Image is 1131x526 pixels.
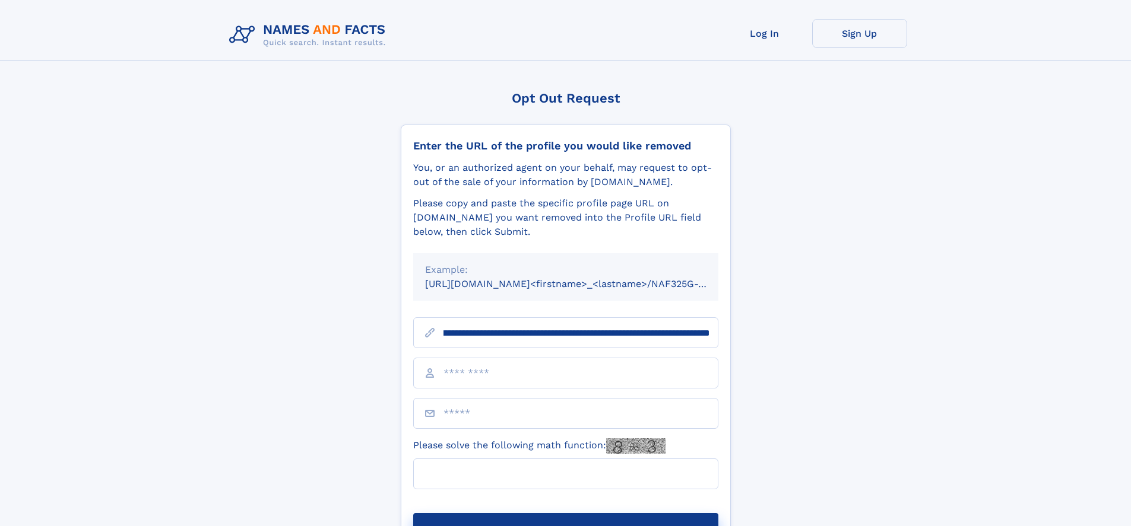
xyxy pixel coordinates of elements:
[425,263,707,277] div: Example:
[413,196,718,239] div: Please copy and paste the specific profile page URL on [DOMAIN_NAME] you want removed into the Pr...
[413,139,718,152] div: Enter the URL of the profile you would like removed
[812,19,907,48] a: Sign Up
[425,278,741,289] small: [URL][DOMAIN_NAME]<firstname>_<lastname>/NAF325G-xxxxxxxx
[413,161,718,189] div: You, or an authorized agent on your behalf, may request to opt-out of the sale of your informatio...
[401,91,731,106] div: Opt Out Request
[413,438,666,454] label: Please solve the following math function:
[224,19,395,51] img: Logo Names and Facts
[717,19,812,48] a: Log In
